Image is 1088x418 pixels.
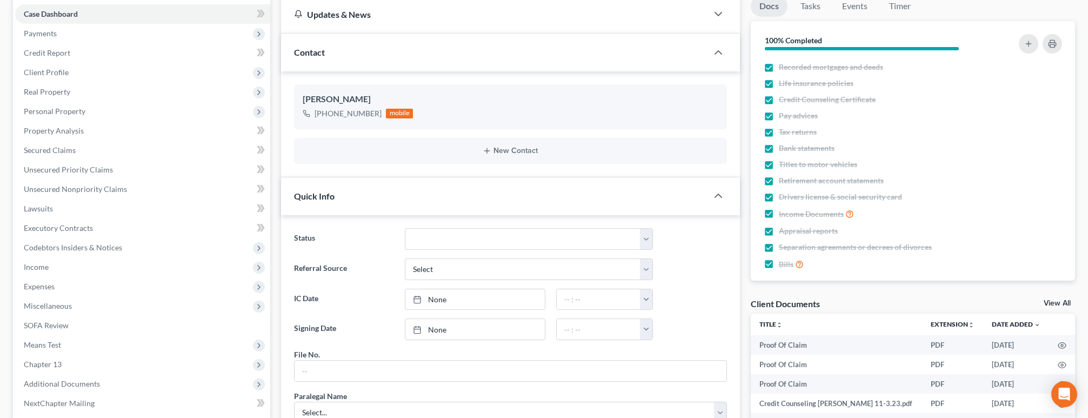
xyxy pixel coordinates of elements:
[779,175,884,186] span: Retirement account statements
[968,322,974,328] i: unfold_more
[24,48,70,57] span: Credit Report
[24,340,61,349] span: Means Test
[779,242,932,253] span: Separation agreements or decrees of divorces
[15,316,270,335] a: SOFA Review
[294,349,320,360] div: File No.
[294,191,335,201] span: Quick Info
[779,259,793,270] span: Bills
[983,394,1049,413] td: [DATE]
[15,199,270,218] a: Lawsuits
[289,228,399,250] label: Status
[776,322,783,328] i: unfold_more
[24,321,69,330] span: SOFA Review
[922,355,983,374] td: PDF
[751,298,820,309] div: Client Documents
[24,223,93,233] span: Executory Contracts
[1051,381,1077,407] div: Open Intercom Messenger
[779,94,876,105] span: Credit Counseling Certificate
[15,141,270,160] a: Secured Claims
[922,394,983,413] td: PDF
[15,121,270,141] a: Property Analysis
[751,355,922,374] td: Proof Of Claim
[24,145,76,155] span: Secured Claims
[779,225,838,236] span: Appraisal reports
[24,243,122,252] span: Codebtors Insiders & Notices
[779,78,853,89] span: Life insurance policies
[15,43,270,63] a: Credit Report
[779,143,835,154] span: Bank statements
[751,394,922,413] td: Credit Counseling [PERSON_NAME] 11-3.23.pdf
[557,319,640,340] input: -- : --
[983,374,1049,394] td: [DATE]
[922,374,983,394] td: PDF
[289,319,399,340] label: Signing Date
[303,147,718,155] button: New Contact
[24,282,55,291] span: Expenses
[779,127,817,137] span: Tax returns
[779,110,818,121] span: Pay advices
[315,108,382,119] div: [PHONE_NUMBER]
[15,394,270,413] a: NextChapter Mailing
[779,62,883,72] span: Recorded mortgages and deeds
[751,374,922,394] td: Proof Of Claim
[24,165,113,174] span: Unsecured Priority Claims
[24,204,53,213] span: Lawsuits
[1034,322,1040,328] i: expand_more
[15,4,270,24] a: Case Dashboard
[1044,300,1071,307] a: View All
[24,87,70,96] span: Real Property
[983,355,1049,374] td: [DATE]
[15,218,270,238] a: Executory Contracts
[24,360,62,369] span: Chapter 13
[24,379,100,388] span: Additional Documents
[557,289,640,310] input: -- : --
[24,262,49,271] span: Income
[24,184,127,194] span: Unsecured Nonpriority Claims
[294,9,694,20] div: Updates & News
[765,36,822,45] strong: 100% Completed
[24,68,69,77] span: Client Profile
[386,109,413,118] div: mobile
[751,335,922,355] td: Proof Of Claim
[24,126,84,135] span: Property Analysis
[779,159,857,170] span: Titles to motor vehicles
[295,361,726,381] input: --
[24,399,95,408] span: NextChapter Mailing
[15,180,270,199] a: Unsecured Nonpriority Claims
[405,319,544,340] a: None
[992,320,1040,328] a: Date Added expand_more
[15,160,270,180] a: Unsecured Priority Claims
[405,289,544,310] a: None
[294,47,325,57] span: Contact
[289,258,399,280] label: Referral Source
[931,320,974,328] a: Extensionunfold_more
[289,289,399,310] label: IC Date
[779,191,902,202] span: Drivers license & social security card
[24,29,57,38] span: Payments
[294,390,347,402] div: Paralegal Name
[759,320,783,328] a: Titleunfold_more
[24,301,72,310] span: Miscellaneous
[983,335,1049,355] td: [DATE]
[24,9,78,18] span: Case Dashboard
[922,335,983,355] td: PDF
[24,107,85,116] span: Personal Property
[779,209,844,220] span: Income Documents
[303,93,718,106] div: [PERSON_NAME]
